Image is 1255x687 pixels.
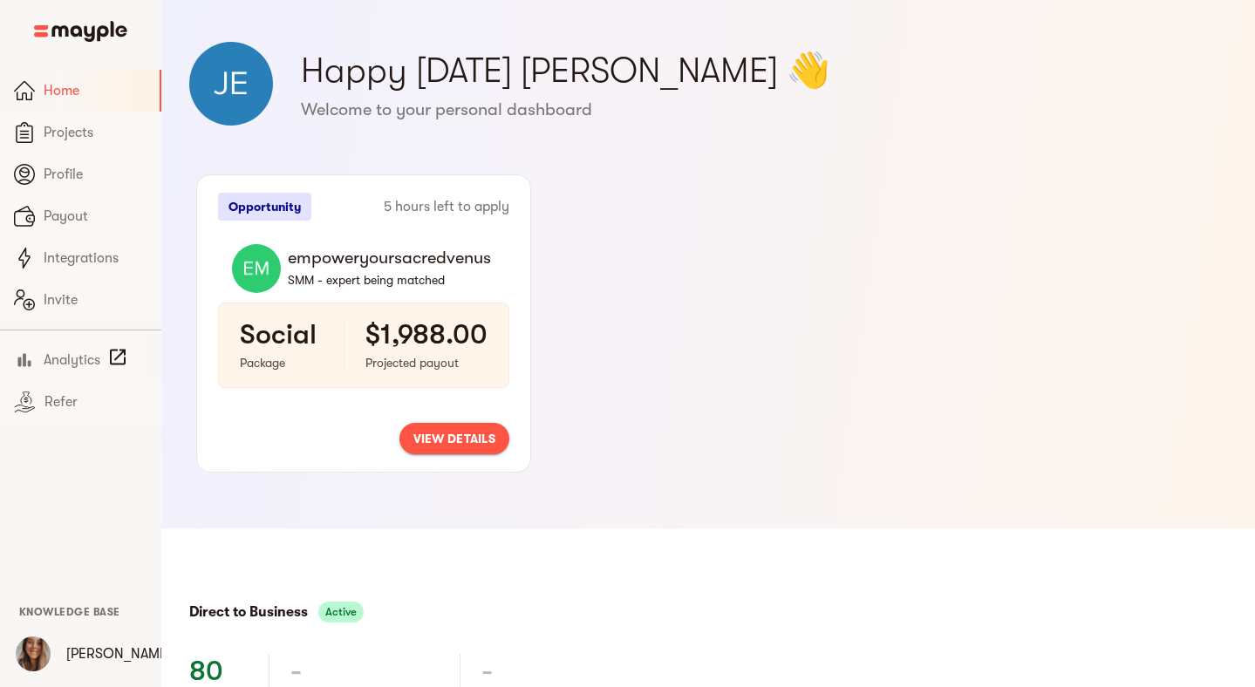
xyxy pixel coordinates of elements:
button: Direct to Business [189,600,308,624]
p: [PERSON_NAME] [66,643,172,664]
p: Opportunity [218,193,311,221]
a: Knowledge Base [19,604,120,618]
button: User Menu [5,626,61,682]
h4: Social Media Management, Social Media Management [240,317,927,352]
p: SMM - expert being matched [288,269,495,290]
span: Refer [44,391,147,412]
p: Projected payout [365,352,488,373]
span: Integrations [44,248,147,269]
img: gXbTnCM2S2GessUPDLsZ [16,636,51,671]
span: Projects [44,122,147,143]
h6: Welcome to your personal dashboard [301,99,1227,121]
span: Analytics [44,350,100,371]
span: view details [413,428,495,449]
span: Knowledge Base [19,606,120,618]
div: This program is active. You will be assigned new clients. [318,602,364,622]
p: 5 hours left to apply [384,196,509,217]
button: view details [399,423,509,454]
h4: $1,988.00 [365,317,488,352]
span: Active [318,602,364,622]
span: Home [44,80,146,101]
h6: empoweryoursacredvenus [288,247,495,269]
span: Payout [44,206,147,227]
span: Profile [44,164,147,185]
img: Main logo [34,21,127,42]
p: Package [240,352,323,373]
img: w6yVKAZgRt2kvwnSUfkR [232,244,281,293]
span: Invite [44,289,147,310]
img: Jessica Stella [189,42,273,126]
h3: Happy [DATE] [PERSON_NAME] 👋 [301,46,1227,95]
